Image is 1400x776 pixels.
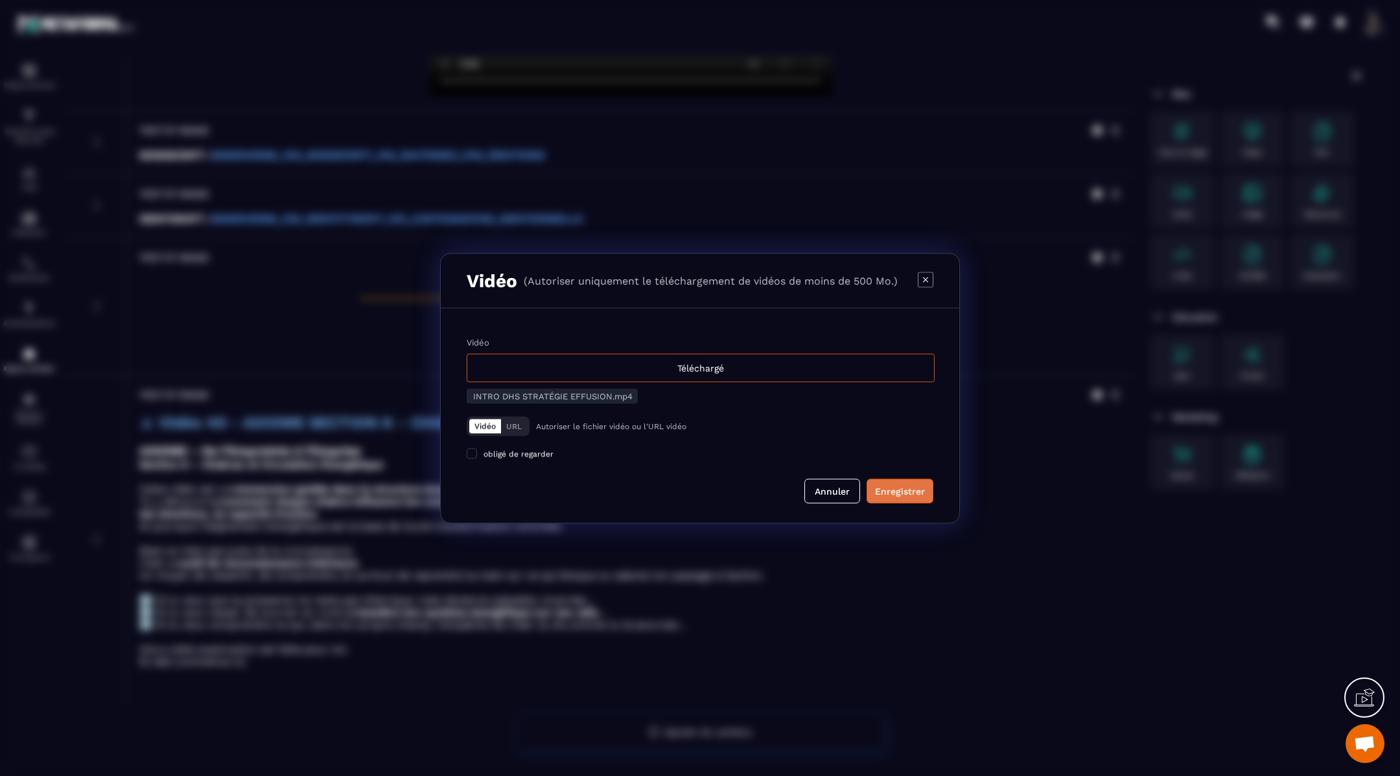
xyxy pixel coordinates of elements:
[501,419,527,433] button: URL
[467,353,935,382] div: Téléchargé
[536,421,686,430] p: Autoriser le fichier vidéo ou l'URL vidéo
[524,274,898,287] p: (Autoriser uniquement le téléchargement de vidéos de moins de 500 Mo.)
[867,478,933,503] button: Enregistrer
[484,449,554,458] span: obligé de regarder
[804,478,860,503] button: Annuler
[1346,724,1384,763] div: Ouvrir le chat
[875,484,925,497] div: Enregistrer
[467,270,517,291] h3: Vidéo
[473,391,633,401] span: INTRO DHS STRATÉGIE EFFUSION.mp4
[467,337,489,347] label: Vidéo
[469,419,501,433] button: Vidéo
